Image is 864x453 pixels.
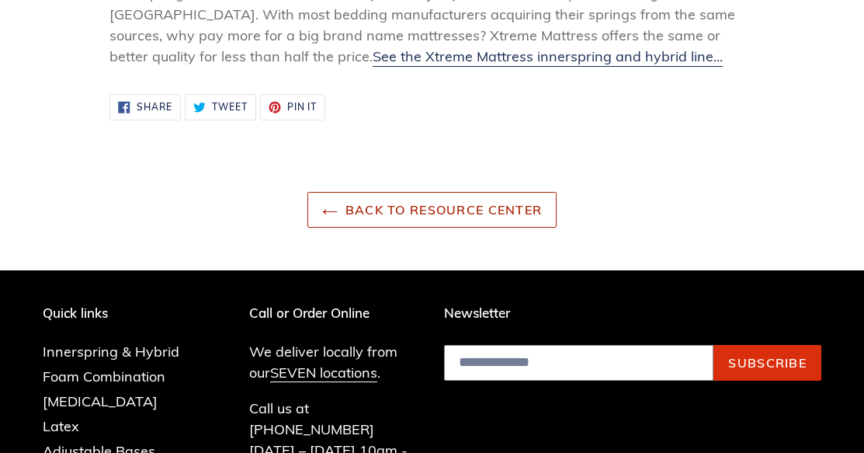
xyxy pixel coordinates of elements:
p: Newsletter [444,305,822,321]
span: Share [137,103,172,112]
button: Subscribe [713,345,821,381]
a: [MEDICAL_DATA] [43,392,158,410]
p: We deliver locally from our . [249,341,421,383]
a: Latex [43,417,79,435]
span: Pin it [287,103,317,112]
a: Innerspring & Hybrid [43,343,179,361]
a: Back to Resource Center [307,192,557,228]
a: See the Xtreme Mattress innerspring and hybrid line... [373,47,723,67]
input: Email address [444,345,714,381]
p: Call or Order Online [249,305,421,321]
span: Subscribe [728,355,807,371]
span: Tweet [212,103,248,112]
a: Foam Combination [43,368,165,385]
span: See the Xtreme Mattress innerspring and hybrid line... [373,47,723,65]
p: Quick links [43,305,203,321]
a: SEVEN locations [270,364,377,382]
